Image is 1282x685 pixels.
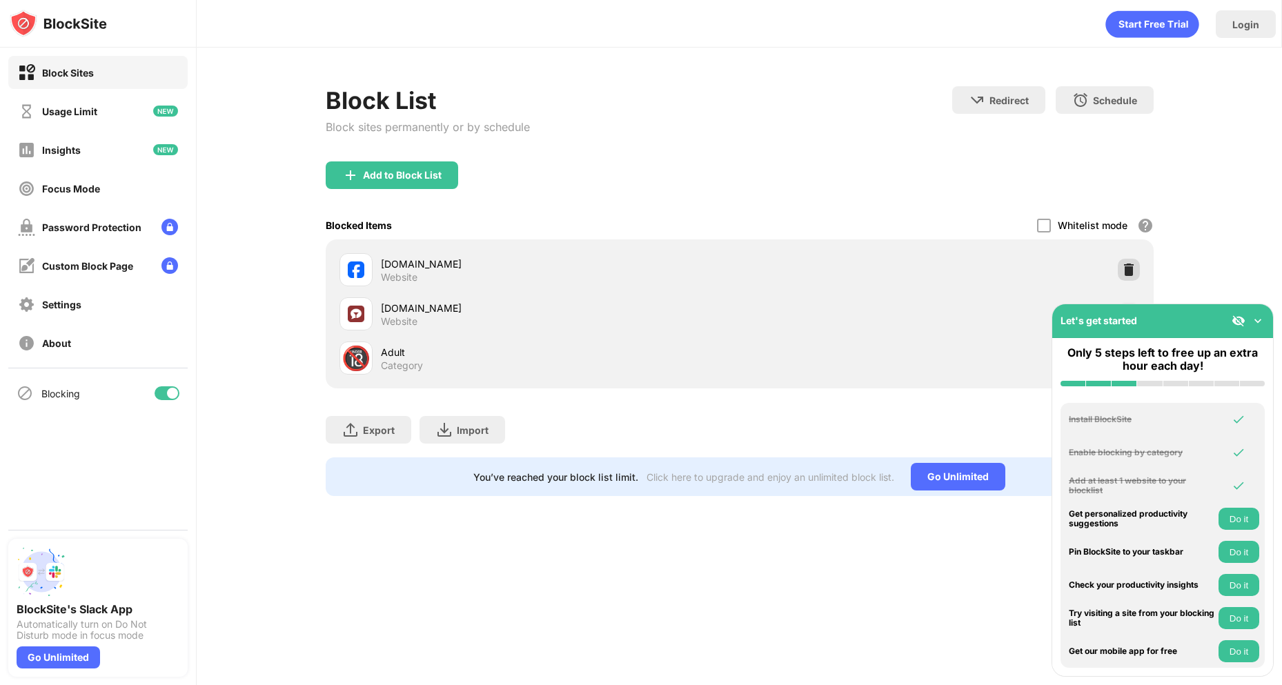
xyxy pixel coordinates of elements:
div: Website [381,271,417,284]
div: Insights [42,144,81,156]
div: Add to Block List [363,170,442,181]
div: Click here to upgrade and enjoy an unlimited block list. [647,471,894,483]
img: favicons [348,306,364,322]
div: Adult [381,345,740,359]
div: Install BlockSite [1069,415,1215,424]
img: new-icon.svg [153,106,178,117]
img: blocking-icon.svg [17,385,33,401]
div: Go Unlimited [17,646,100,668]
div: Settings [42,299,81,310]
img: time-usage-off.svg [18,103,35,120]
img: push-slack.svg [17,547,66,597]
img: about-off.svg [18,335,35,352]
img: omni-check.svg [1232,479,1245,493]
img: block-on.svg [18,64,35,81]
img: settings-off.svg [18,296,35,313]
div: Usage Limit [42,106,97,117]
img: omni-check.svg [1232,413,1245,426]
div: Focus Mode [42,183,100,195]
button: Do it [1219,640,1259,662]
img: omni-setup-toggle.svg [1251,314,1265,328]
img: eye-not-visible.svg [1232,314,1245,328]
div: Check your productivity insights [1069,580,1215,590]
img: customize-block-page-off.svg [18,257,35,275]
div: Enable blocking by category [1069,448,1215,457]
button: Do it [1219,607,1259,629]
img: logo-blocksite.svg [10,10,107,37]
div: Get personalized productivity suggestions [1069,509,1215,529]
div: Custom Block Page [42,260,133,272]
div: Password Protection [42,221,141,233]
div: Block List [326,86,530,115]
div: Block Sites [42,67,94,79]
div: Pin BlockSite to your taskbar [1069,547,1215,557]
div: Let's get started [1061,315,1137,326]
div: Only 5 steps left to free up an extra hour each day! [1061,346,1265,373]
img: focus-off.svg [18,180,35,197]
button: Do it [1219,574,1259,596]
div: Blocked Items [326,219,392,231]
div: Login [1232,19,1259,30]
div: Import [457,424,489,436]
img: password-protection-off.svg [18,219,35,236]
div: Schedule [1093,95,1137,106]
div: Category [381,359,423,372]
div: Website [381,315,417,328]
button: Do it [1219,508,1259,530]
div: Add at least 1 website to your blocklist [1069,476,1215,496]
img: lock-menu.svg [161,219,178,235]
button: Do it [1219,541,1259,563]
img: omni-check.svg [1232,446,1245,459]
div: Blocking [41,388,80,399]
div: Try visiting a site from your blocking list [1069,608,1215,628]
div: You’ve reached your block list limit. [473,471,638,483]
img: new-icon.svg [153,144,178,155]
div: Whitelist mode [1058,219,1127,231]
div: About [42,337,71,349]
div: animation [1105,10,1199,38]
div: Export [363,424,395,436]
div: BlockSite's Slack App [17,602,179,616]
img: lock-menu.svg [161,257,178,274]
div: Go Unlimited [911,463,1005,490]
div: Get our mobile app for free [1069,646,1215,656]
div: [DOMAIN_NAME] [381,301,740,315]
div: Automatically turn on Do Not Disturb mode in focus mode [17,619,179,641]
div: 🔞 [342,344,371,373]
div: Redirect [989,95,1029,106]
img: favicons [348,261,364,278]
div: Block sites permanently or by schedule [326,120,530,134]
div: [DOMAIN_NAME] [381,257,740,271]
img: insights-off.svg [18,141,35,159]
